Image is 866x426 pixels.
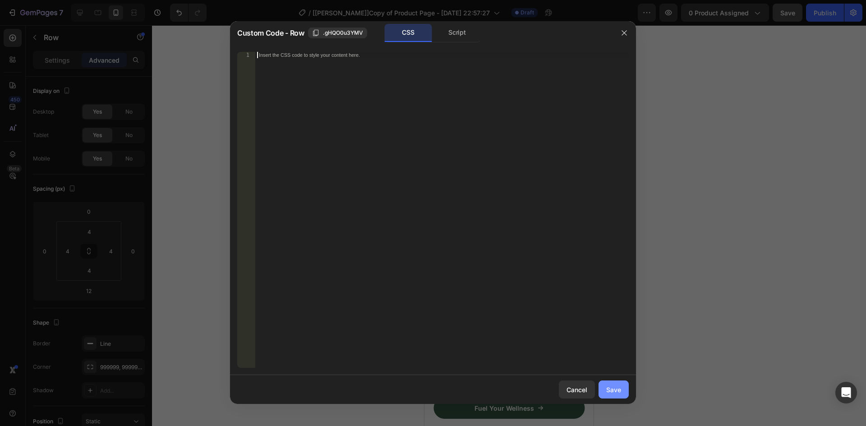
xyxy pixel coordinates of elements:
[9,342,18,351] img: image_demo.jpg
[9,361,160,386] button: Add to cart
[559,380,595,399] button: Cancel
[45,5,106,14] span: iPhone 13 Mini ( 375 px)
[21,217,36,225] div: Row
[237,27,304,38] span: Custom Code - Row
[835,382,857,403] div: Open Intercom Messenger
[433,24,481,42] div: Script
[606,385,621,394] div: Save
[237,52,255,58] div: 1
[22,311,124,320] span: Take control of your hormones
[58,215,128,229] span: 4.8/5 based on 20k+ Real Customers
[308,27,367,38] button: .gHQO0u3YMV
[22,326,127,334] span: Let your daily moods disappear
[68,231,153,238] span: Rating is verified by real users only
[10,258,158,289] span: HerFuel Beef Capsules (BOGO offer)
[9,372,160,394] a: Fuel Your Wellness
[50,378,110,388] p: Fuel Your Wellness
[259,52,588,58] div: Insert the CSS code to style your content here.
[385,24,432,42] div: CSS
[51,247,79,255] p: 4.8/5 Stars
[22,297,140,306] span: Power your day with lasting energy
[21,342,80,350] span: Currently in stock
[599,380,629,399] button: Save
[567,385,587,394] div: Cancel
[323,29,363,37] span: .gHQO0u3YMV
